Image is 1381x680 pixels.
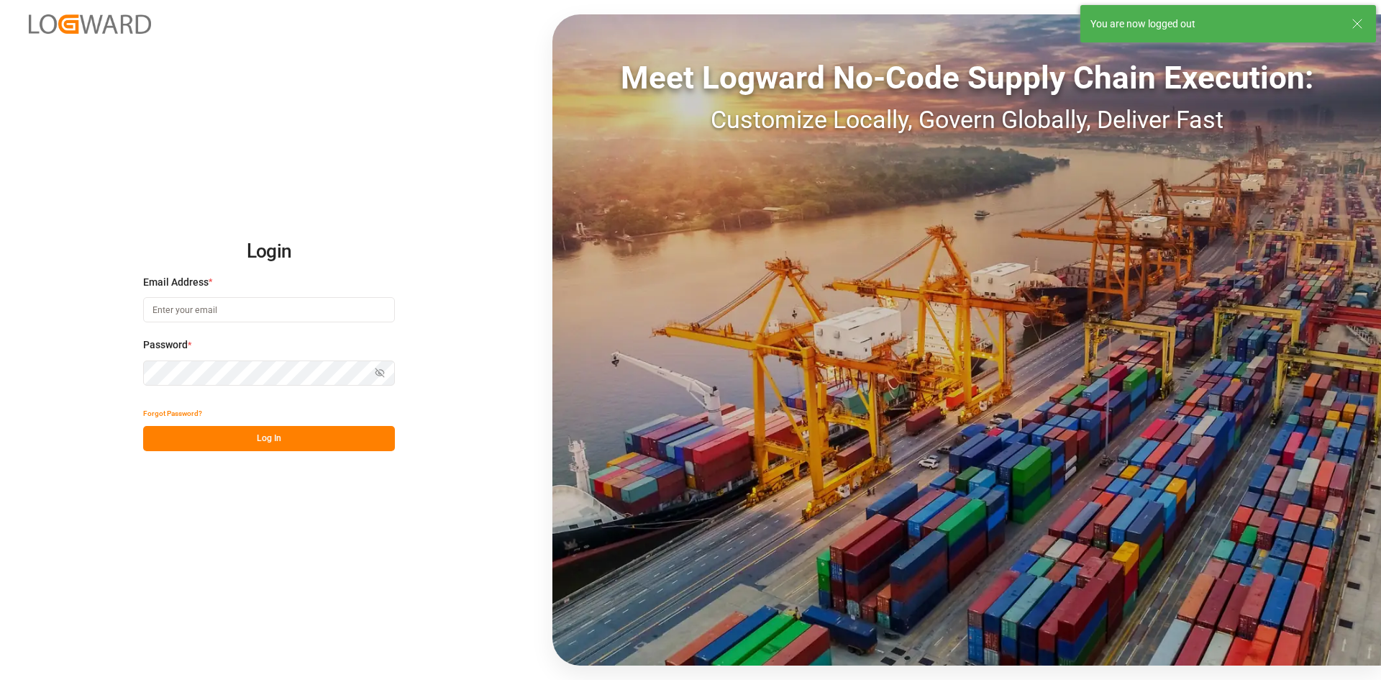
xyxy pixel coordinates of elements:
[1090,17,1338,32] div: You are now logged out
[143,229,395,275] h2: Login
[143,401,202,426] button: Forgot Password?
[143,337,188,353] span: Password
[29,14,151,34] img: Logward_new_orange.png
[552,54,1381,101] div: Meet Logward No-Code Supply Chain Execution:
[552,101,1381,138] div: Customize Locally, Govern Globally, Deliver Fast
[143,275,209,290] span: Email Address
[143,426,395,451] button: Log In
[143,297,395,322] input: Enter your email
